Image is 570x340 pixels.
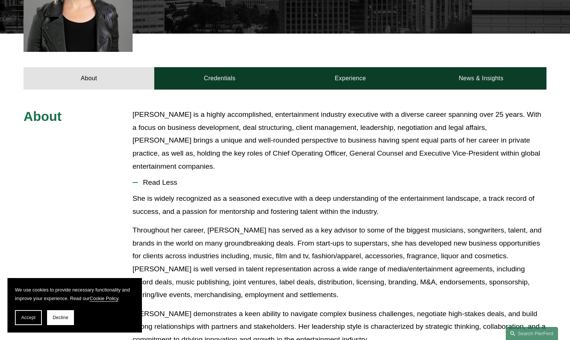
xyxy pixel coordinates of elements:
a: Experience [285,67,416,90]
button: Decline [47,310,74,325]
span: Decline [53,315,68,320]
a: Search this site [506,327,558,340]
section: Cookie banner [7,278,142,333]
a: About [24,67,154,90]
p: She is widely recognized as a seasoned executive with a deep understanding of the entertainment l... [133,192,546,218]
button: Read Less [133,173,546,192]
span: About [24,109,62,124]
span: Read Less [138,178,546,187]
a: Cookie Policy [90,296,118,301]
p: Throughout her career, [PERSON_NAME] has served as a key advisor to some of the biggest musicians... [133,224,546,301]
span: Accept [21,315,35,320]
a: Credentials [154,67,285,90]
p: We use cookies to provide necessary functionality and improve your experience. Read our . [15,286,134,303]
p: [PERSON_NAME] is a highly accomplished, entertainment industry executive with a diverse career sp... [133,108,546,173]
a: News & Insights [416,67,546,90]
button: Accept [15,310,42,325]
